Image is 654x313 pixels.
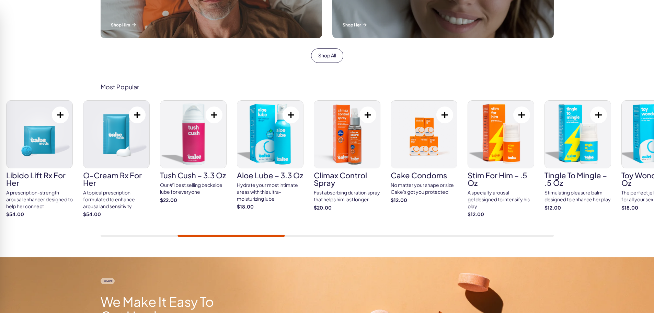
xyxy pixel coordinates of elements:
[314,204,380,211] strong: $20.00
[7,101,72,168] img: Libido Lift Rx For Her
[83,211,150,218] strong: $54.00
[314,171,380,187] h3: Climax Control Spray
[111,22,312,28] p: Shop Him
[237,203,303,210] strong: $18.00
[544,204,611,211] strong: $12.00
[468,100,534,217] a: Stim For Him – .5 oz Stim For Him – .5 oz A specialty arousal gel designed to intensify his play ...
[544,171,611,187] h3: Tingle To Mingle – .5 oz
[468,171,534,187] h3: Stim For Him – .5 oz
[237,101,303,168] img: Aloe Lube – 3.3 oz
[544,189,611,203] div: Stimulating pleasure balm designed to enhance her play
[343,22,543,28] p: Shop Her
[6,171,73,187] h3: Libido Lift Rx For Her
[160,182,227,195] div: Our #1 best selling backside lube for everyone
[468,211,534,218] strong: $12.00
[468,189,534,210] div: A specialty arousal gel designed to intensify his play
[6,189,73,210] div: A prescription-strength arousal enhancer designed to help her connect
[544,100,611,211] a: Tingle To Mingle – .5 oz Tingle To Mingle – .5 oz Stimulating pleasure balm designed to enhance h...
[468,101,534,168] img: Stim For Him – .5 oz
[160,171,227,179] h3: Tush Cush – 3.3 oz
[391,182,457,195] div: No matter your shape or size Cake's got you protected
[391,197,457,204] strong: $12.00
[391,171,457,179] h3: Cake Condoms
[545,101,611,168] img: Tingle To Mingle – .5 oz
[160,100,227,203] a: Tush Cush – 3.3 oz Tush Cush – 3.3 oz Our #1 best selling backside lube for everyone $22.00
[83,189,150,210] div: A topical prescription formulated to enhance arousal and sensitivity
[6,100,73,217] a: Libido Lift Rx For Her Libido Lift Rx For Her A prescription-strength arousal enhancer designed t...
[237,171,303,179] h3: Aloe Lube – 3.3 oz
[314,189,380,203] div: Fast absorbing duration spray that helps him last longer
[83,171,150,187] h3: O-Cream Rx for Her
[237,100,303,210] a: Aloe Lube – 3.3 oz Aloe Lube – 3.3 oz Hydrate your most intimate areas with this ultra-moisturizi...
[391,101,457,168] img: Cake Condoms
[237,182,303,202] div: Hydrate your most intimate areas with this ultra-moisturizing lube
[83,101,149,168] img: O-Cream Rx for Her
[311,48,343,63] a: Shop All
[160,101,226,168] img: Tush Cush – 3.3 oz
[391,100,457,203] a: Cake Condoms Cake Condoms No matter your shape or size Cake's got you protected $12.00
[314,100,380,211] a: Climax Control Spray Climax Control Spray Fast absorbing duration spray that helps him last longe...
[101,278,115,284] span: Rx Care
[314,101,380,168] img: Climax Control Spray
[83,100,150,217] a: O-Cream Rx for Her O-Cream Rx for Her A topical prescription formulated to enhance arousal and se...
[160,197,227,204] strong: $22.00
[6,211,73,218] strong: $54.00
